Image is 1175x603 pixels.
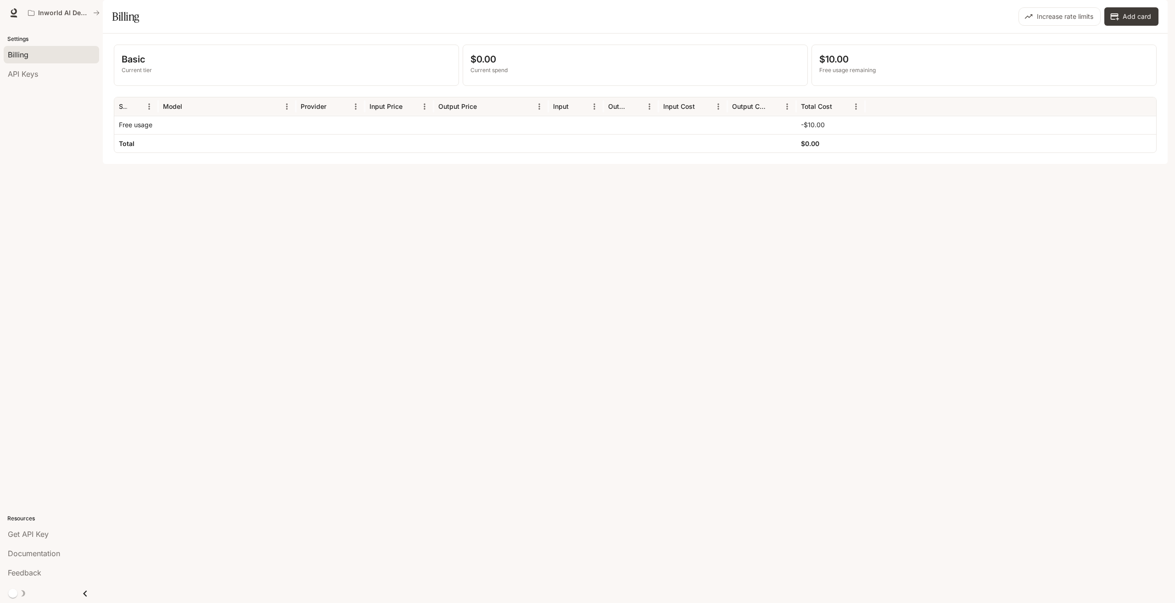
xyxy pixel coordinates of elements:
[833,100,847,113] button: Sort
[38,9,90,17] p: Inworld AI Demos
[122,66,451,74] p: Current tier
[122,52,451,66] p: Basic
[470,66,800,74] p: Current spend
[327,100,341,113] button: Sort
[553,102,569,110] div: Input
[369,102,403,110] div: Input Price
[629,100,643,113] button: Sort
[780,100,794,113] button: Menu
[163,102,182,110] div: Model
[119,139,134,148] h6: Total
[608,102,628,110] div: Output
[112,7,139,26] h1: Billing
[301,102,326,110] div: Provider
[849,100,863,113] button: Menu
[129,100,142,113] button: Sort
[470,52,800,66] p: $0.00
[801,139,819,148] h6: $0.00
[403,100,417,113] button: Sort
[587,100,601,113] button: Menu
[663,102,695,110] div: Input Cost
[819,66,1149,74] p: Free usage remaining
[1018,7,1101,26] button: Increase rate limits
[142,100,156,113] button: Menu
[801,120,825,130] p: -$10.00
[570,100,583,113] button: Sort
[418,100,431,113] button: Menu
[119,102,128,110] div: Service
[532,100,546,113] button: Menu
[711,100,725,113] button: Menu
[732,102,766,110] div: Output Cost
[478,100,492,113] button: Sort
[767,100,780,113] button: Sort
[696,100,710,113] button: Sort
[819,52,1149,66] p: $10.00
[643,100,656,113] button: Menu
[438,102,477,110] div: Output Price
[119,120,152,130] p: Free usage
[801,102,832,110] div: Total Cost
[183,100,197,113] button: Sort
[1104,7,1158,26] button: Add card
[280,100,294,113] button: Menu
[24,4,104,22] button: All workspaces
[349,100,363,113] button: Menu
